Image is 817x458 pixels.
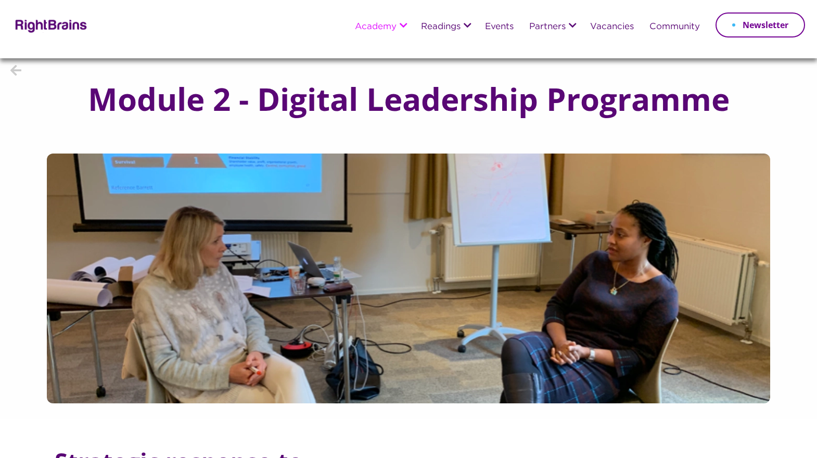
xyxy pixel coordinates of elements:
h1: Module 2 - Digital Leadership Programme [67,82,750,116]
a: Events [485,22,514,32]
img: Rightbrains [12,18,87,33]
a: Partners [529,22,566,32]
a: Newsletter [716,12,805,37]
a: Academy [355,22,397,32]
a: Vacancies [590,22,634,32]
a: Community [649,22,700,32]
a: Readings [421,22,461,32]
